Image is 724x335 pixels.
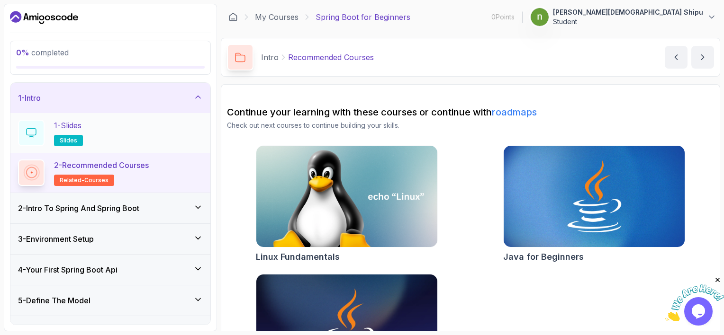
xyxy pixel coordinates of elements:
p: 0 Points [491,12,515,22]
p: Intro [261,52,279,63]
h2: Java for Beginners [503,250,584,264]
button: 1-Intro [10,83,210,113]
a: Dashboard [10,10,78,25]
p: Check out next courses to continue building your skills. [227,121,714,130]
span: completed [16,48,69,57]
iframe: chat widget [665,276,724,321]
button: next content [691,46,714,69]
img: user profile image [531,8,549,26]
h3: 2 - Intro To Spring And Spring Boot [18,203,139,214]
button: user profile image[PERSON_NAME][DEMOGRAPHIC_DATA] ShipuStudent [530,8,716,26]
button: 1-Slidesslides [18,120,203,146]
button: 3-Environment Setup [10,224,210,254]
h2: Continue your learning with these courses or continue with [227,106,714,119]
p: Recommended Courses [288,52,374,63]
h3: 5 - Define The Model [18,295,90,306]
button: previous content [665,46,688,69]
button: 4-Your First Spring Boot Api [10,255,210,285]
button: 2-Intro To Spring And Spring Boot [10,193,210,223]
p: Spring Boot for Beginners [316,11,410,23]
a: Java for Beginners cardJava for Beginners [503,145,685,264]
h2: Linux Fundamentals [256,250,340,264]
button: 2-Recommended Coursesrelated-courses [18,159,203,186]
a: My Courses [255,11,299,23]
h3: 4 - Your First Spring Boot Api [18,264,118,275]
p: Student [553,17,703,26]
span: related-courses [60,176,109,184]
a: Linux Fundamentals cardLinux Fundamentals [256,145,438,264]
button: 5-Define The Model [10,285,210,316]
a: Dashboard [228,12,238,22]
p: 2 - Recommended Courses [54,159,149,171]
span: slides [60,137,77,144]
h3: 3 - Environment Setup [18,233,94,245]
span: 0 % [16,48,29,57]
a: roadmaps [492,106,537,118]
h3: 1 - Intro [18,92,41,104]
img: Java for Beginners card [504,146,685,247]
img: Linux Fundamentals card [256,146,437,247]
p: 1 - Slides [54,120,81,131]
p: [PERSON_NAME][DEMOGRAPHIC_DATA] Shipu [553,8,703,17]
